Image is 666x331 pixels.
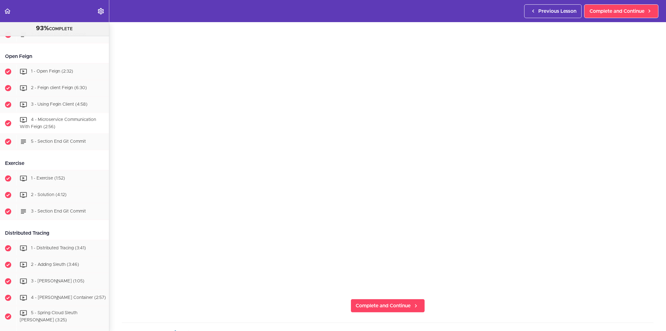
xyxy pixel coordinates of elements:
span: 3 - Section End Git Commit [31,209,86,214]
a: Complete and Continue [351,299,425,313]
span: 4 - [PERSON_NAME] Container (2:57) [31,296,106,300]
span: 3 - Using Fegin Client (4:58) [31,102,87,107]
span: 2 - Adding Sleuth (3:46) [31,263,79,267]
svg: Settings Menu [97,7,105,15]
a: Complete and Continue [584,4,659,18]
span: 1 - Open Feign (2:32) [31,69,73,74]
span: 5 - Section End Git Commit [31,140,86,144]
svg: Back to course curriculum [4,7,11,15]
div: COMPLETE [8,25,101,33]
span: 2 - Feign client Feign (6:30) [31,86,87,90]
span: Complete and Continue [356,302,411,309]
span: Complete and Continue [590,7,644,15]
span: 1 - Distributed Tracing (3:41) [31,246,86,251]
span: 2 - Solution (4:12) [31,193,67,197]
span: 93% [36,25,49,31]
span: 1 - Exercise (1:52) [31,176,65,181]
span: 5 - Spring Cloud Sleuth [PERSON_NAME] (3:25) [20,311,77,323]
a: Previous Lesson [524,4,582,18]
span: 3 - [PERSON_NAME] (1:05) [31,279,84,284]
span: Previous Lesson [538,7,576,15]
span: 4 - Microservice Communication With Feign (2:56) [20,118,96,129]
